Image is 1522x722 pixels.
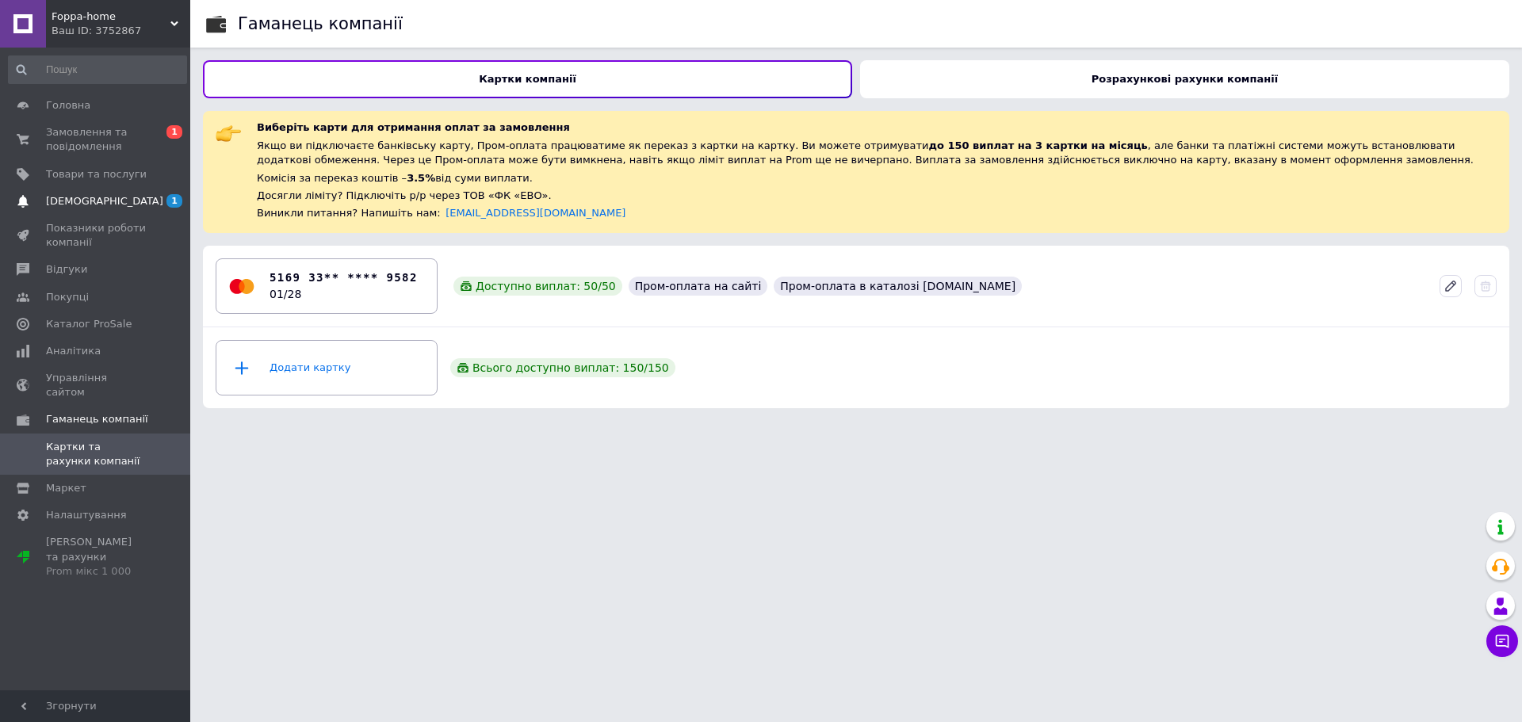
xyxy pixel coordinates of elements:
[46,481,86,495] span: Маркет
[46,412,148,426] span: Гаманець компанії
[257,206,1497,220] div: Виникли питання? Напишіть нам:
[226,344,427,392] div: Додати картку
[8,55,187,84] input: Пошук
[257,121,570,133] span: Виберіть карти для отримання оплат за замовлення
[257,171,1497,186] div: Комісія за переказ коштів – від суми виплати.
[928,139,1147,151] span: до 150 виплат на 3 картки на місяць
[257,139,1497,168] div: Якщо ви підключаєте банківську карту, Пром-оплата працюватиме як переказ з картки на картку. Ви м...
[46,98,90,113] span: Головна
[46,371,147,399] span: Управління сайтом
[46,221,147,250] span: Показники роботи компанії
[270,288,301,300] time: 01/28
[52,10,170,24] span: Foppa-home
[46,564,147,579] div: Prom мікс 1 000
[1092,73,1278,85] b: Розрахункові рахунки компанії
[479,73,576,85] b: Картки компанії
[166,125,182,139] span: 1
[216,120,241,146] img: :point_right:
[46,290,89,304] span: Покупці
[446,207,625,219] a: [EMAIL_ADDRESS][DOMAIN_NAME]
[774,277,1022,296] div: Пром-оплата в каталозі [DOMAIN_NAME]
[46,125,147,154] span: Замовлення та повідомлення
[46,508,127,522] span: Налаштування
[166,194,182,208] span: 1
[257,189,1497,203] div: Досягли ліміту? Підключіть р/р через ТОВ «ФК «ЕВО».
[46,440,147,468] span: Картки та рахунки компанії
[629,277,768,296] div: Пром-оплата на сайті
[46,167,147,181] span: Товари та послуги
[1486,625,1518,657] button: Чат з покупцем
[450,358,675,377] div: Всього доступно виплат: 150 / 150
[46,344,101,358] span: Аналітика
[407,172,435,184] span: 3.5%
[238,16,403,32] div: Гаманець компанії
[52,24,190,38] div: Ваш ID: 3752867
[46,262,87,277] span: Відгуки
[46,317,132,331] span: Каталог ProSale
[453,277,622,296] div: Доступно виплат: 50 / 50
[46,194,163,208] span: [DEMOGRAPHIC_DATA]
[46,535,147,579] span: [PERSON_NAME] та рахунки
